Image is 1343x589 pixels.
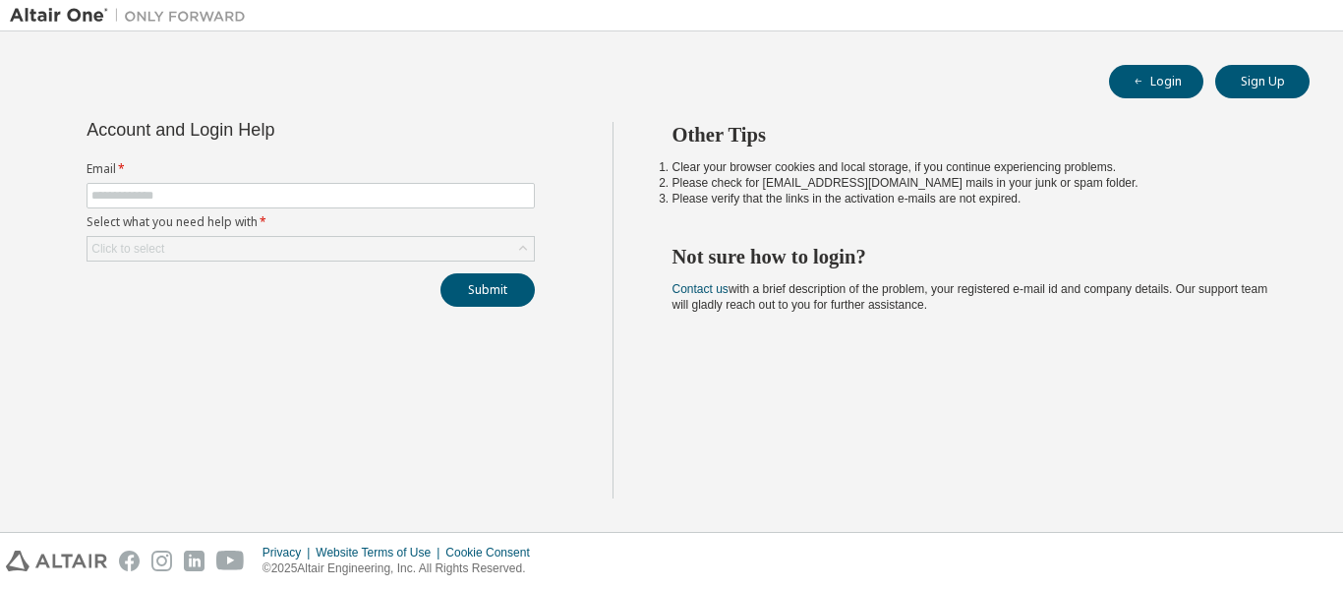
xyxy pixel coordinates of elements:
[151,551,172,571] img: instagram.svg
[672,191,1275,206] li: Please verify that the links in the activation e-mails are not expired.
[316,545,445,560] div: Website Terms of Use
[445,545,541,560] div: Cookie Consent
[87,214,535,230] label: Select what you need help with
[672,122,1275,147] h2: Other Tips
[87,161,535,177] label: Email
[672,282,1268,312] span: with a brief description of the problem, your registered e-mail id and company details. Our suppo...
[672,244,1275,269] h2: Not sure how to login?
[263,560,542,577] p: © 2025 Altair Engineering, Inc. All Rights Reserved.
[672,175,1275,191] li: Please check for [EMAIL_ADDRESS][DOMAIN_NAME] mails in your junk or spam folder.
[88,237,534,261] div: Click to select
[184,551,204,571] img: linkedin.svg
[87,122,445,138] div: Account and Login Help
[10,6,256,26] img: Altair One
[6,551,107,571] img: altair_logo.svg
[119,551,140,571] img: facebook.svg
[216,551,245,571] img: youtube.svg
[91,241,164,257] div: Click to select
[1109,65,1203,98] button: Login
[440,273,535,307] button: Submit
[1215,65,1310,98] button: Sign Up
[672,159,1275,175] li: Clear your browser cookies and local storage, if you continue experiencing problems.
[672,282,729,296] a: Contact us
[263,545,316,560] div: Privacy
